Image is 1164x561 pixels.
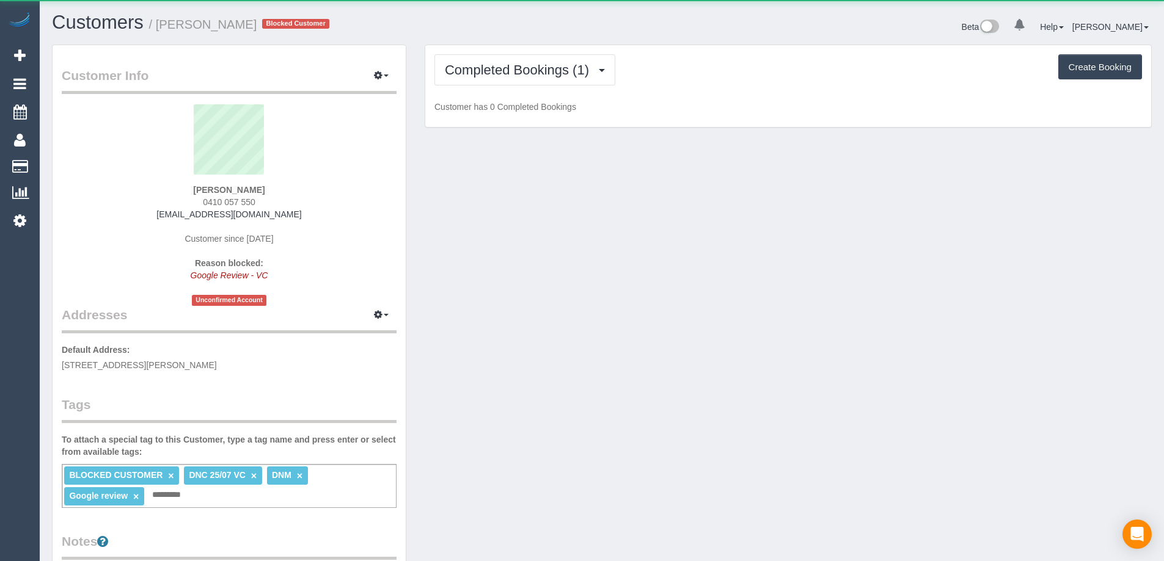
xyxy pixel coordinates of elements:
p: Customer has 0 Completed Bookings [434,101,1142,113]
div: Open Intercom Messenger [1122,519,1152,549]
a: [EMAIL_ADDRESS][DOMAIN_NAME] [156,209,301,219]
a: × [251,471,257,481]
strong: [PERSON_NAME] [193,185,265,195]
a: × [168,471,174,481]
span: 0410 057 550 [203,197,255,207]
img: Automaid Logo [7,12,32,29]
a: × [297,471,302,481]
a: × [133,491,139,502]
button: Completed Bookings (1) [434,54,615,85]
img: New interface [979,20,999,35]
label: Default Address: [62,344,130,356]
span: Unconfirmed Account [192,295,266,305]
span: Completed Bookings (1) [445,62,595,78]
span: Blocked Customer [262,19,329,29]
span: DNC 25/07 VC [189,470,246,480]
strong: Reason blocked: [195,258,263,268]
span: Customer since [DATE] [185,234,273,244]
a: Beta [962,22,1000,32]
span: [STREET_ADDRESS][PERSON_NAME] [62,360,217,370]
legend: Notes [62,532,397,560]
legend: Tags [62,396,397,423]
a: Help [1040,22,1064,32]
em: Google Review - VC [191,270,268,280]
span: Google review [69,491,128,501]
a: Customers [52,12,144,33]
button: Create Booking [1058,54,1142,80]
span: BLOCKED CUSTOMER [69,470,163,480]
label: To attach a special tag to this Customer, type a tag name and press enter or select from availabl... [62,433,397,458]
a: [PERSON_NAME] [1072,22,1149,32]
small: / [PERSON_NAME] [149,18,257,31]
span: DNM [272,470,291,480]
legend: Customer Info [62,67,397,94]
